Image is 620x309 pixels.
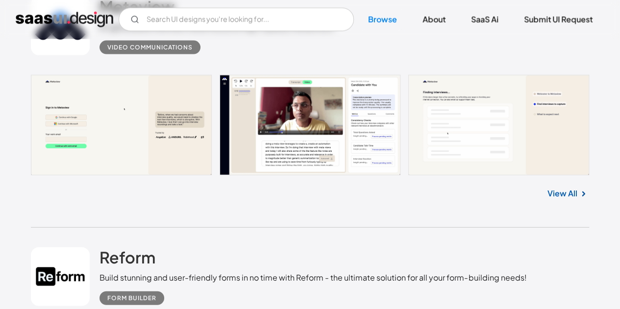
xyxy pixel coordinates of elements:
div: Form Builder [107,292,156,304]
a: SaaS Ai [459,9,510,30]
a: View All [547,188,577,199]
a: home [16,12,113,27]
form: Email Form [119,8,354,31]
a: Reform [99,247,155,272]
a: About [411,9,457,30]
h2: Reform [99,247,155,267]
div: Build stunning and user-friendly forms in no time with Reform - the ultimate solution for all you... [99,272,526,284]
div: Video Communications [107,42,193,53]
a: Submit UI Request [512,9,604,30]
a: Browse [356,9,409,30]
input: Search UI designs you're looking for... [119,8,354,31]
